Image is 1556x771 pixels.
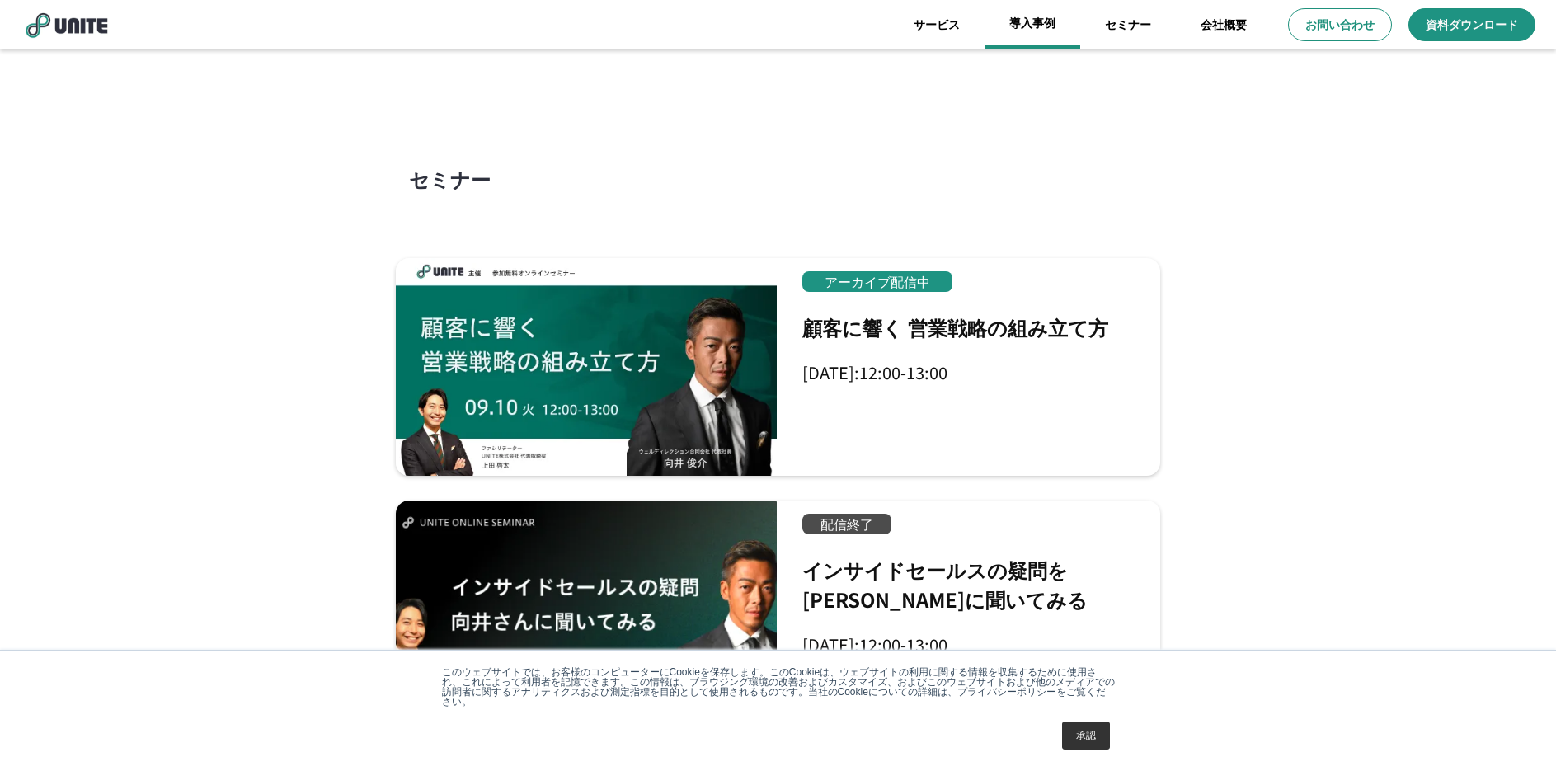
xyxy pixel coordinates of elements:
[1062,722,1110,750] a: 承認
[802,363,947,383] p: [DATE]:12:00-13:00
[1305,16,1375,33] p: お問い合わせ
[442,667,1115,707] p: このウェブサイトでは、お客様のコンピューターにCookieを保存します。このCookieは、ウェブサイトの利用に関する情報を収集するために使用され、これによって利用者を記憶できます。この情報は、...
[1288,8,1392,41] a: お問い合わせ
[802,635,947,655] p: [DATE]:12:00-13:00
[393,134,1164,258] button: セミナー
[396,258,1160,476] a: アーカイブ配信中顧客に響く 営業戦略の組み立て方[DATE]:12:00-13:00
[802,514,891,534] p: 配信終了
[802,313,1108,342] p: 顧客に響く 営業戦略の組み立て方
[1259,560,1556,771] div: チャットウィジェット
[802,555,1147,614] p: インサイドセールスの疑問を[PERSON_NAME]に聞いてみる
[409,167,491,191] p: セミナー
[1408,8,1535,41] a: 資料ダウンロード
[1426,16,1518,33] p: 資料ダウンロード
[1259,560,1556,771] iframe: Chat Widget
[802,271,952,292] p: アーカイブ配信中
